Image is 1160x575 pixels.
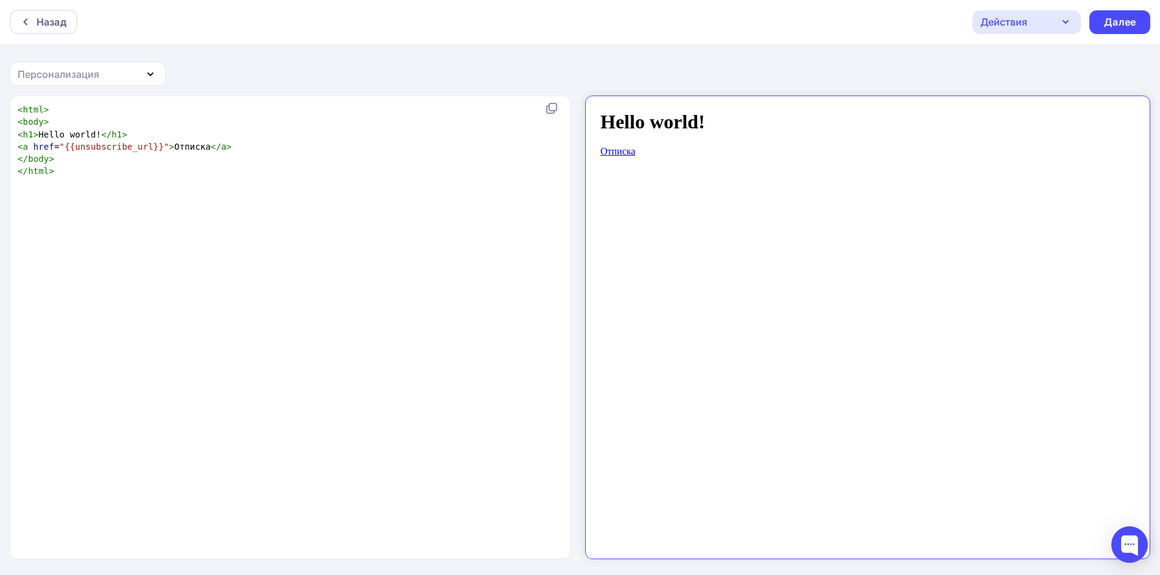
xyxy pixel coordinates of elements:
span: </ [18,154,28,164]
button: Персонализация [10,62,166,86]
span: href [33,142,54,152]
span: html [28,166,49,176]
span: "{{unsubscribe_url}}" [60,142,169,152]
span: Hello world! [18,130,127,139]
span: > [49,154,54,164]
span: </ [18,166,28,176]
span: > [49,166,54,176]
span: </ [211,142,221,152]
span: a [221,142,227,152]
span: > [122,130,127,139]
span: body [28,154,49,164]
span: < [18,142,23,152]
span: h1 [23,130,33,139]
span: < [18,117,23,127]
span: < [18,105,23,114]
span: a [23,142,29,152]
div: Назад [37,15,66,29]
a: Отписка [5,40,40,51]
div: Действия [980,15,1027,29]
span: h1 [111,130,122,139]
span: = Отписка [18,142,232,152]
span: > [227,142,232,152]
span: > [33,130,39,139]
div: Персонализация [18,67,99,82]
button: Действия [972,10,1081,34]
span: html [23,105,44,114]
span: </ [101,130,111,139]
div: Далее [1104,15,1136,29]
span: > [44,117,49,127]
span: body [23,117,44,127]
span: > [44,105,49,114]
h1: Hello world! [5,5,540,27]
span: > [169,142,175,152]
span: < [18,130,23,139]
